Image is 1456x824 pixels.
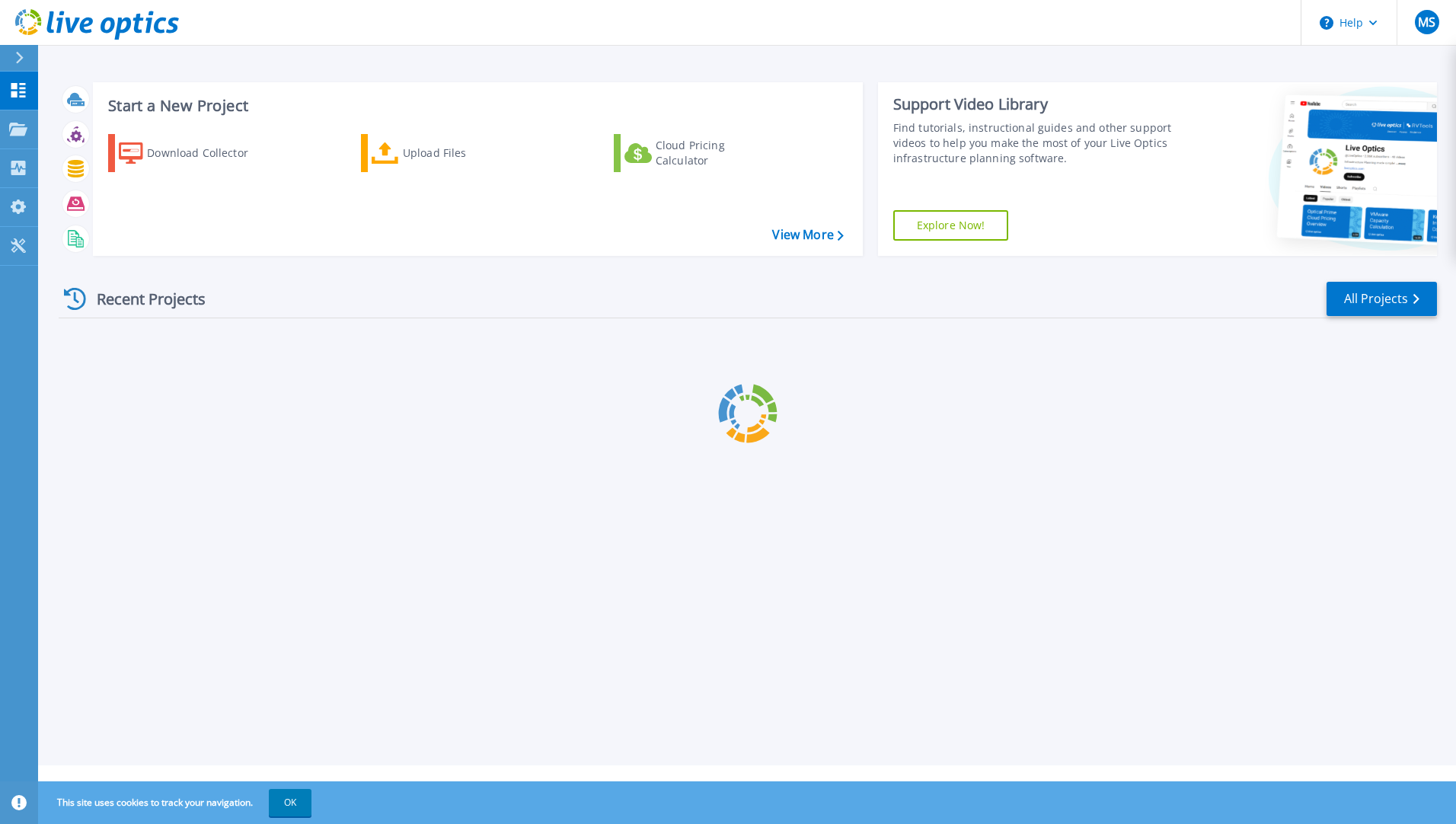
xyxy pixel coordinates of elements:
h3: Start a New Project [108,97,843,114]
div: Support Video Library [893,94,1178,114]
span: This site uses cookies to track your navigation. [42,789,311,816]
div: Cloud Pricing Calculator [656,138,777,168]
div: Find tutorials, instructional guides and other support videos to help you make the most of your L... [893,120,1178,166]
a: Cloud Pricing Calculator [614,134,784,172]
a: All Projects [1327,282,1437,316]
span: MS [1418,16,1435,28]
a: Download Collector [108,134,278,172]
a: Upload Files [361,134,531,172]
div: Download Collector [147,138,269,168]
button: OK [269,789,311,816]
div: Recent Projects [59,280,226,318]
a: Explore Now! [893,210,1009,241]
div: Upload Files [403,138,525,168]
a: View More [772,228,843,242]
